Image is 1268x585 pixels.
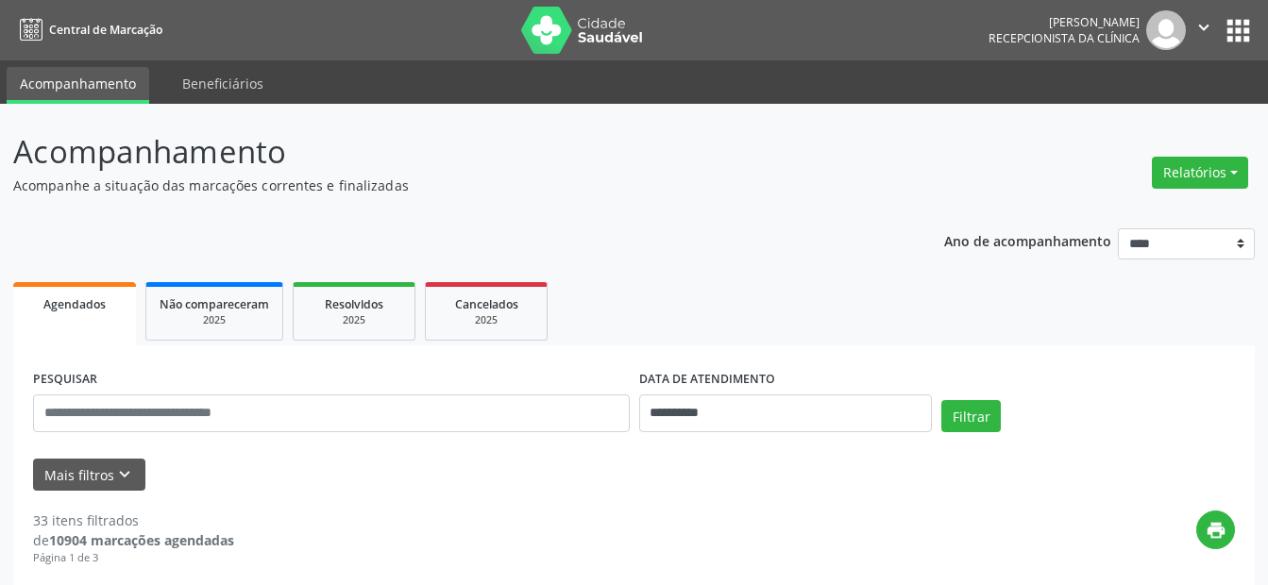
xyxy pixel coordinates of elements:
[33,530,234,550] div: de
[941,400,1001,432] button: Filtrar
[1186,10,1222,50] button: 
[439,313,533,327] div: 2025
[307,313,401,327] div: 2025
[43,296,106,312] span: Agendados
[160,296,269,312] span: Não compareceram
[33,459,145,492] button: Mais filtroskeyboard_arrow_down
[944,228,1111,252] p: Ano de acompanhamento
[639,365,775,394] label: DATA DE ATENDIMENTO
[33,550,234,566] div: Página 1 de 3
[33,365,97,394] label: PESQUISAR
[1193,17,1214,38] i: 
[13,14,162,45] a: Central de Marcação
[13,128,883,175] p: Acompanhamento
[1146,10,1186,50] img: img
[114,464,135,485] i: keyboard_arrow_down
[49,22,162,38] span: Central de Marcação
[989,14,1140,30] div: [PERSON_NAME]
[989,30,1140,46] span: Recepcionista da clínica
[455,296,518,312] span: Cancelados
[1206,520,1226,541] i: print
[7,67,149,104] a: Acompanhamento
[1222,14,1255,47] button: apps
[13,175,883,195] p: Acompanhe a situação das marcações correntes e finalizadas
[1152,157,1248,189] button: Relatórios
[325,296,383,312] span: Resolvidos
[1196,510,1235,549] button: print
[160,313,269,327] div: 2025
[49,531,234,549] strong: 10904 marcações agendadas
[33,510,234,530] div: 33 itens filtrados
[169,67,277,100] a: Beneficiários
